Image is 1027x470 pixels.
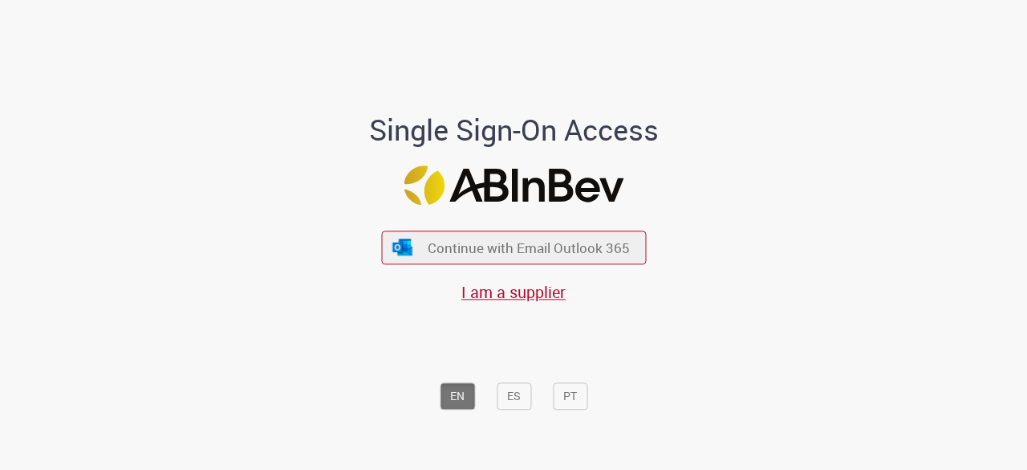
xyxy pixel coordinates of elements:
[440,383,475,411] button: EN
[291,115,737,147] h1: Single Sign-On Access
[428,239,630,257] span: Continue with Email Outlook 365
[497,383,531,411] button: ES
[553,383,587,411] button: PT
[404,166,623,205] img: Logo ABInBev
[392,239,414,255] img: ícone Azure/Microsoft 360
[461,281,566,303] a: I am a supplier
[381,231,646,264] button: ícone Azure/Microsoft 360 Continue with Email Outlook 365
